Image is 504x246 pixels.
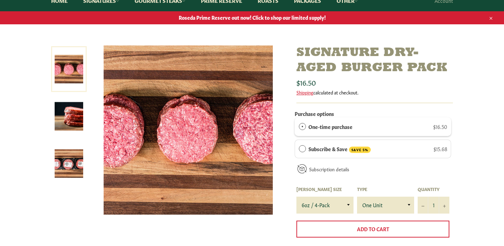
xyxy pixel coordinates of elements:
[357,225,389,232] span: Add to Cart
[309,166,349,172] a: Subscription details
[55,149,83,178] img: Signature Dry-Aged Burger Pack
[299,145,306,153] div: Subscribe & Save
[296,221,449,238] button: Add to Cart
[295,110,334,117] label: Purchase options
[349,147,371,153] span: SAVE 5%
[434,145,447,152] span: $15.68
[299,123,306,130] div: One-time purchase
[418,186,449,192] label: Quantity
[296,77,316,87] span: $16.50
[104,45,273,215] img: Signature Dry-Aged Burger Pack
[55,102,83,131] img: Signature Dry-Aged Burger Pack
[296,45,453,76] h1: Signature Dry-Aged Burger Pack
[418,197,428,214] button: Reduce item quantity by one
[308,145,371,153] label: Subscribe & Save
[296,89,453,96] div: calculated at checkout.
[357,186,414,192] label: Type
[308,123,352,130] label: One-time purchase
[433,123,447,130] span: $16.50
[439,197,449,214] button: Increase item quantity by one
[296,186,354,192] label: [PERSON_NAME] Size
[296,89,313,96] a: Shipping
